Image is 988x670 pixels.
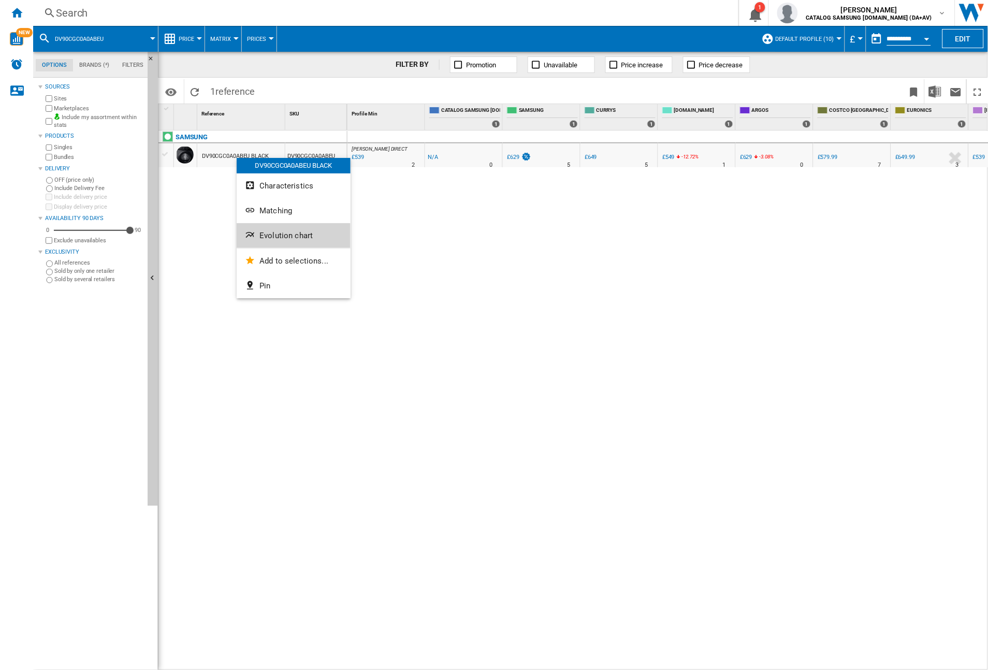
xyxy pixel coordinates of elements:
span: Evolution chart [259,231,313,240]
span: Matching [259,206,292,215]
button: Evolution chart [237,223,351,248]
span: Pin [259,281,270,290]
span: Add to selections... [259,256,328,266]
div: DV90CGC0A0ABEU BLACK [237,158,351,173]
button: Matching [237,198,351,223]
button: Pin... [237,273,351,298]
span: Characteristics [259,181,313,191]
button: Add to selections... [237,249,351,273]
button: Characteristics [237,173,351,198]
